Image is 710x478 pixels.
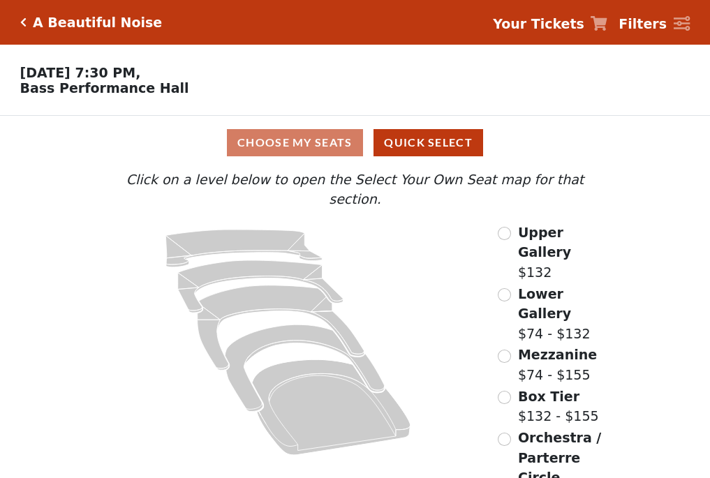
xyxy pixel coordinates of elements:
[619,16,667,31] strong: Filters
[518,284,612,344] label: $74 - $132
[518,347,597,362] span: Mezzanine
[518,389,579,404] span: Box Tier
[178,260,343,313] path: Lower Gallery - Seats Available: 161
[518,345,597,384] label: $74 - $155
[493,14,607,34] a: Your Tickets
[518,223,612,283] label: $132
[518,286,571,322] span: Lower Gallery
[374,129,483,156] button: Quick Select
[253,359,411,455] path: Orchestra / Parterre Circle - Seats Available: 74
[20,17,27,27] a: Click here to go back to filters
[518,225,571,260] span: Upper Gallery
[518,387,599,426] label: $132 - $155
[493,16,584,31] strong: Your Tickets
[98,170,611,209] p: Click on a level below to open the Select Your Own Seat map for that section.
[166,230,323,267] path: Upper Gallery - Seats Available: 163
[33,15,162,31] h5: A Beautiful Noise
[619,14,690,34] a: Filters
